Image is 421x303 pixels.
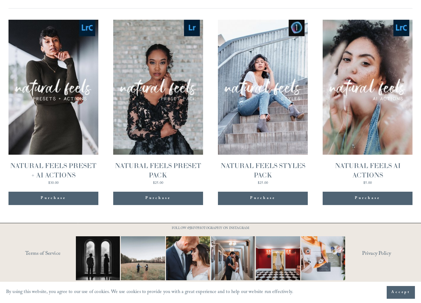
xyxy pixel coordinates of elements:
[391,289,410,295] span: Accept
[8,161,98,180] div: NATURAL FEELS PRESET + AI ACTIONS
[8,20,98,185] a: NATURAL FEELS PRESET + AI ACTIONS
[41,195,66,201] div: Purchase
[218,20,308,185] a: NATURAL FEELS STYLES PACK
[155,236,221,280] img: A lot of couples get nervous in front of the camera and that&rsquo;s completely normal. You&rsquo...
[362,249,413,259] a: Privacy Policy
[323,181,413,185] div: $5.00
[113,20,203,185] a: NATURAL FEELS PRESET PACK
[113,192,203,205] div: Purchase
[6,288,293,297] p: By using this website, you agree to our use of cookies. We use cookies to provide you with a grea...
[290,236,356,280] img: Flatlay shots are definitely a must-have for every wedding day. They're an art form of their own....
[218,161,308,180] div: NATURAL FEELS STYLES PACK
[113,161,203,180] div: NATURAL FEELS PRESET PACK
[160,226,261,232] p: FOLLOW @JBIVPHOTOGRAPHY ON INSTAGRAM
[200,236,266,280] img: A quiet hallway. A single kiss. That&rsquo;s all it takes 📷 #RaleighWeddingPhotographer
[145,195,171,201] div: Purchase
[110,236,176,280] img: Two #WideShotWednesdays Two totally different vibes. Which side are you&mdash;are you into that b...
[250,195,276,201] div: Purchase
[323,192,413,205] div: Purchase
[68,236,127,280] img: Black &amp; White appreciation post. 😍😍 ⠀⠀⠀⠀⠀⠀⠀⠀⠀ I don&rsquo;t care what anyone says black and w...
[218,192,308,205] div: Purchase
[387,286,415,299] button: Accept
[355,195,380,201] div: Purchase
[8,192,98,205] div: Purchase
[218,181,308,185] div: $25.00
[323,20,413,185] a: NATURAL FEELS AI ACTIONS
[245,236,311,280] img: Not your average dress photo. But then again, you're not here for an average wedding or looking f...
[8,181,98,185] div: $30.00
[113,181,203,185] div: $25.00
[323,161,413,180] div: NATURAL FEELS AI ACTIONS
[25,249,93,259] a: Terms of Service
